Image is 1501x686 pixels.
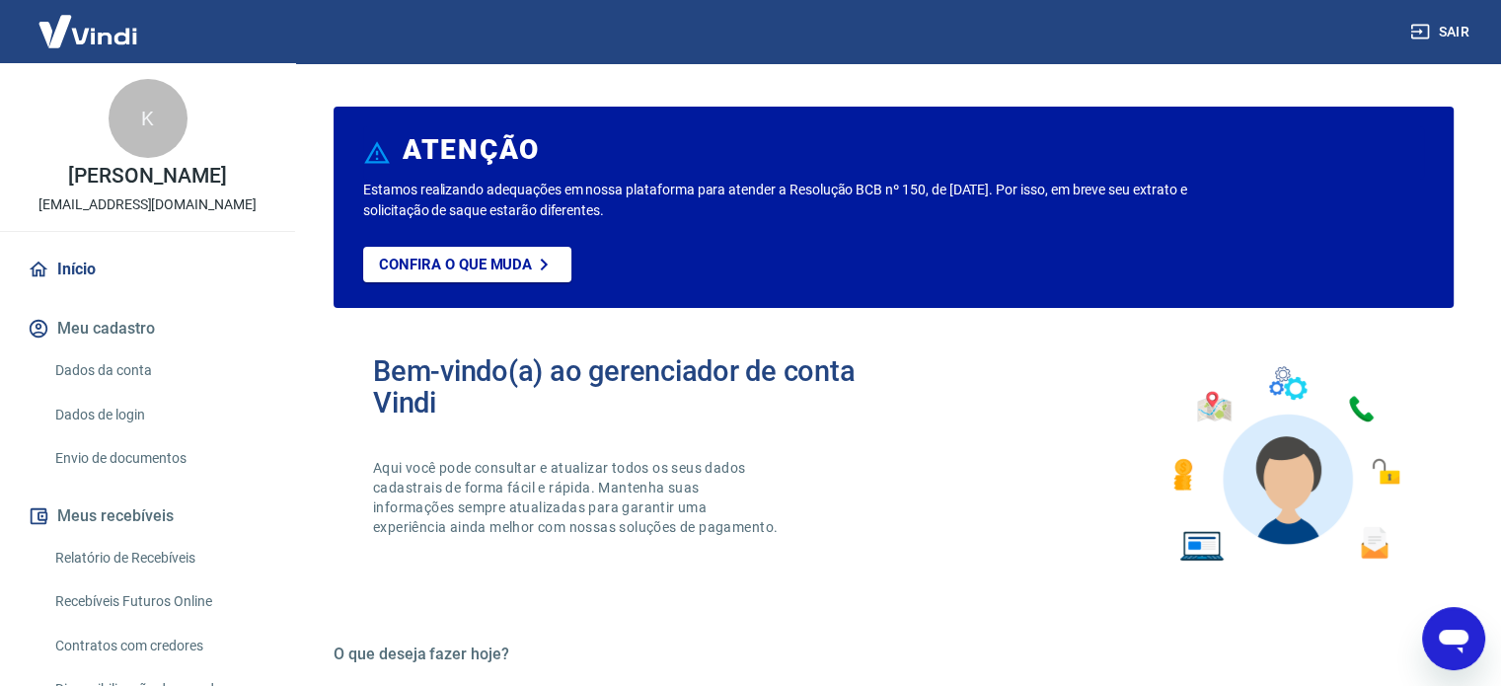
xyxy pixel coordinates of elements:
[47,581,271,622] a: Recebíveis Futuros Online
[47,395,271,435] a: Dados de login
[373,458,782,537] p: Aqui você pode consultar e atualizar todos os seus dados cadastrais de forma fácil e rápida. Mant...
[1406,14,1477,50] button: Sair
[363,180,1212,221] p: Estamos realizando adequações em nossa plataforma para atender a Resolução BCB nº 150, de [DATE]....
[47,538,271,578] a: Relatório de Recebíveis
[373,355,894,419] h2: Bem-vindo(a) ao gerenciador de conta Vindi
[403,140,540,160] h6: ATENÇÃO
[38,194,257,215] p: [EMAIL_ADDRESS][DOMAIN_NAME]
[47,438,271,479] a: Envio de documentos
[363,247,571,282] a: Confira o que muda
[379,256,532,273] p: Confira o que muda
[24,248,271,291] a: Início
[24,1,152,61] img: Vindi
[24,307,271,350] button: Meu cadastro
[47,350,271,391] a: Dados da conta
[1156,355,1414,573] img: Imagem de um avatar masculino com diversos icones exemplificando as funcionalidades do gerenciado...
[109,79,188,158] div: K
[334,645,1454,664] h5: O que deseja fazer hoje?
[47,626,271,666] a: Contratos com credores
[68,166,226,187] p: [PERSON_NAME]
[24,495,271,538] button: Meus recebíveis
[1422,607,1485,670] iframe: Botão para abrir a janela de mensagens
